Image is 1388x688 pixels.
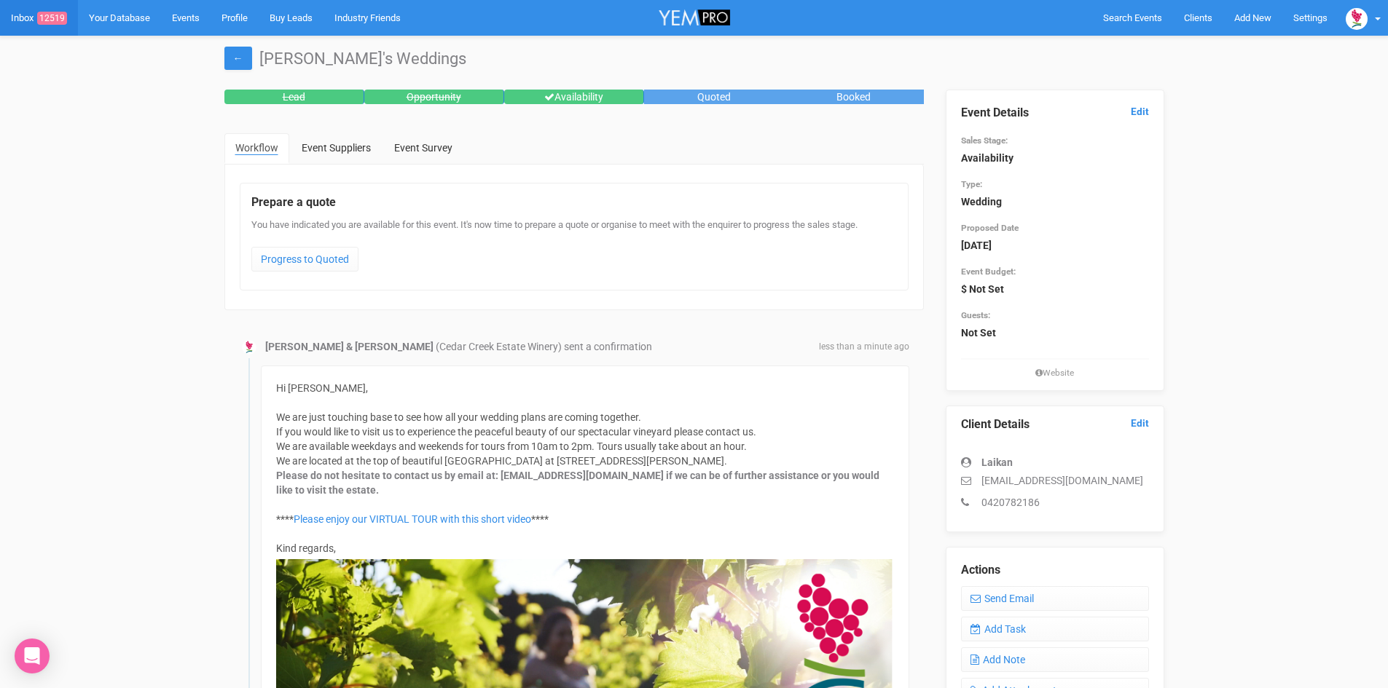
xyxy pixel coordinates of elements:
a: Progress to Quoted [251,247,358,272]
small: Website [961,367,1149,379]
a: Event Suppliers [291,133,382,162]
strong: Not Set [961,327,996,339]
a: Add Task [961,617,1149,641]
img: open-uri20190322-4-14wp8y4 [242,340,256,355]
strong: [PERSON_NAME] & [PERSON_NAME] [265,341,434,352]
a: ← [224,47,252,70]
span: less than a minute ago [819,341,909,353]
div: You have indicated you are available for this event. It's now time to prepare a quote or organise... [251,218,897,279]
img: open-uri20190322-4-14wp8y4 [1346,8,1368,30]
div: Opportunity [364,90,504,104]
a: Add Note [961,647,1149,672]
small: Proposed Date [961,223,1019,233]
strong: Laikan [981,456,1013,468]
span: 12519 [37,12,67,25]
p: [EMAIL_ADDRESS][DOMAIN_NAME] [961,473,1149,488]
strong: Please do not hesitate to contact us by email at: [EMAIL_ADDRESS][DOMAIN_NAME] if we can be of fu... [276,470,879,496]
a: Edit [1131,416,1149,430]
legend: Actions [961,562,1149,579]
a: Edit [1131,105,1149,119]
strong: $ Not Set [961,283,1004,295]
span: Clients [1184,12,1212,23]
div: Quoted [644,90,784,104]
div: Booked [784,90,924,104]
small: Event Budget: [961,266,1016,277]
span: Search Events [1103,12,1162,23]
small: Guests: [961,310,990,320]
legend: Event Details [961,105,1149,122]
span: (Cedar Creek Estate Winery) sent a confirmation [436,341,652,352]
div: Open Intercom Messenger [15,638,50,673]
legend: Prepare a quote [251,194,897,211]
a: Please enjoy our VIRTUAL TOUR with this short video [294,513,531,525]
strong: Wedding [961,196,1002,207]
strong: [DATE] [961,240,992,251]
a: Event Survey [383,133,463,162]
a: Send Email [961,586,1149,611]
div: Lead [224,90,364,104]
a: Workflow [224,133,289,164]
h1: [PERSON_NAME]'s Weddings [224,50,1164,68]
small: Type: [961,179,982,189]
small: Sales Stage: [961,135,1008,146]
strong: Availability [961,152,1013,164]
p: 0420782186 [961,495,1149,510]
span: Add New [1234,12,1271,23]
div: Availability [504,90,644,104]
legend: Client Details [961,416,1149,433]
